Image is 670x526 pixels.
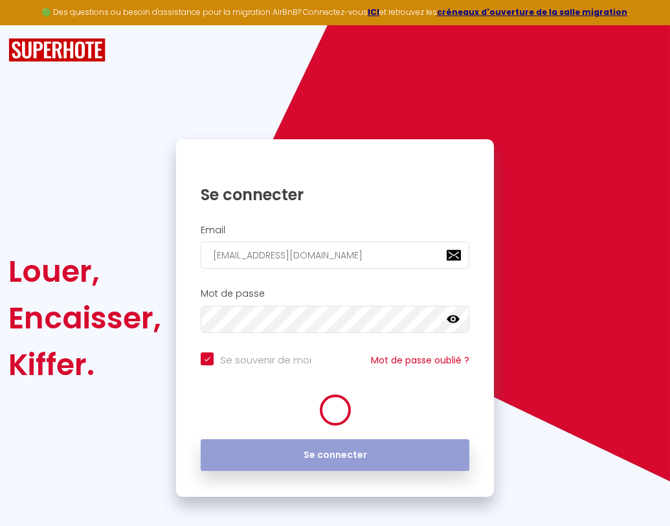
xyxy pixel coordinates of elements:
a: créneaux d'ouverture de la salle migration [437,6,627,17]
div: Encaisser, [8,295,161,341]
div: Kiffer. [8,341,161,388]
h2: Email [201,225,469,236]
a: Mot de passe oublié ? [371,354,469,367]
h1: Se connecter [201,185,469,205]
a: ICI [368,6,379,17]
img: SuperHote logo [8,38,106,62]
h2: Mot de passe [201,288,469,299]
button: Se connecter [201,439,469,472]
button: Ouvrir le widget de chat LiveChat [10,5,49,44]
div: Louer, [8,248,161,295]
input: Ton Email [201,242,469,269]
